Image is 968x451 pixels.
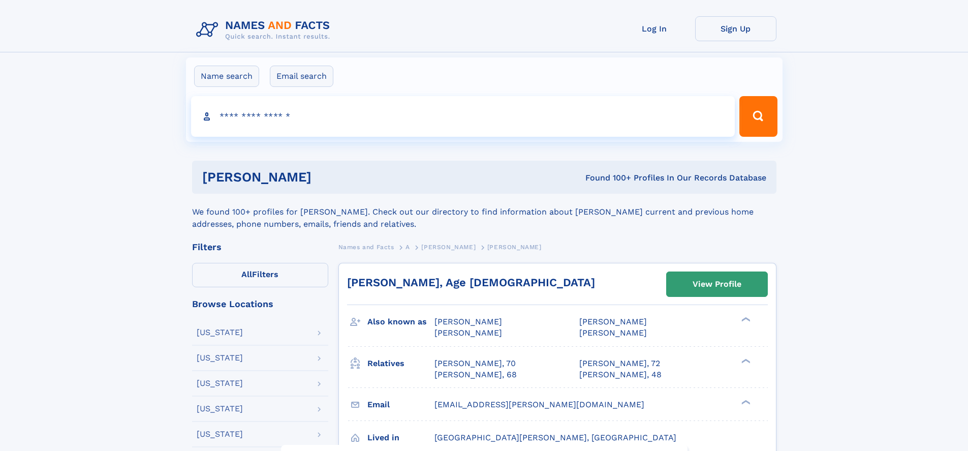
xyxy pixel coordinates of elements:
[241,269,252,279] span: All
[434,369,517,380] a: [PERSON_NAME], 68
[667,272,767,296] a: View Profile
[347,276,595,289] a: [PERSON_NAME], Age [DEMOGRAPHIC_DATA]
[192,243,328,252] div: Filters
[194,66,259,87] label: Name search
[197,354,243,362] div: [US_STATE]
[434,358,516,369] a: [PERSON_NAME], 70
[192,263,328,287] label: Filters
[579,369,662,380] a: [PERSON_NAME], 48
[448,172,766,184] div: Found 100+ Profiles In Our Records Database
[405,244,410,251] span: A
[579,328,647,338] span: [PERSON_NAME]
[197,405,243,413] div: [US_STATE]
[192,299,328,309] div: Browse Locations
[197,430,243,438] div: [US_STATE]
[367,429,434,446] h3: Lived in
[614,16,695,41] a: Log In
[421,244,476,251] span: [PERSON_NAME]
[434,400,644,409] span: [EMAIL_ADDRESS][PERSON_NAME][DOMAIN_NAME]
[739,316,751,323] div: ❯
[739,96,777,137] button: Search Button
[270,66,333,87] label: Email search
[487,244,542,251] span: [PERSON_NAME]
[739,399,751,405] div: ❯
[192,194,776,230] div: We found 100+ profiles for [PERSON_NAME]. Check out our directory to find information about [PERS...
[367,313,434,330] h3: Also known as
[405,240,410,253] a: A
[579,317,647,326] span: [PERSON_NAME]
[367,355,434,372] h3: Relatives
[693,273,741,296] div: View Profile
[421,240,476,253] a: [PERSON_NAME]
[192,16,338,44] img: Logo Names and Facts
[191,96,735,137] input: search input
[695,16,776,41] a: Sign Up
[202,171,449,184] h1: [PERSON_NAME]
[338,240,394,253] a: Names and Facts
[579,358,660,369] a: [PERSON_NAME], 72
[739,357,751,364] div: ❯
[197,328,243,337] div: [US_STATE]
[434,433,676,442] span: [GEOGRAPHIC_DATA][PERSON_NAME], [GEOGRAPHIC_DATA]
[434,328,502,338] span: [PERSON_NAME]
[197,379,243,387] div: [US_STATE]
[367,396,434,413] h3: Email
[434,317,502,326] span: [PERSON_NAME]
